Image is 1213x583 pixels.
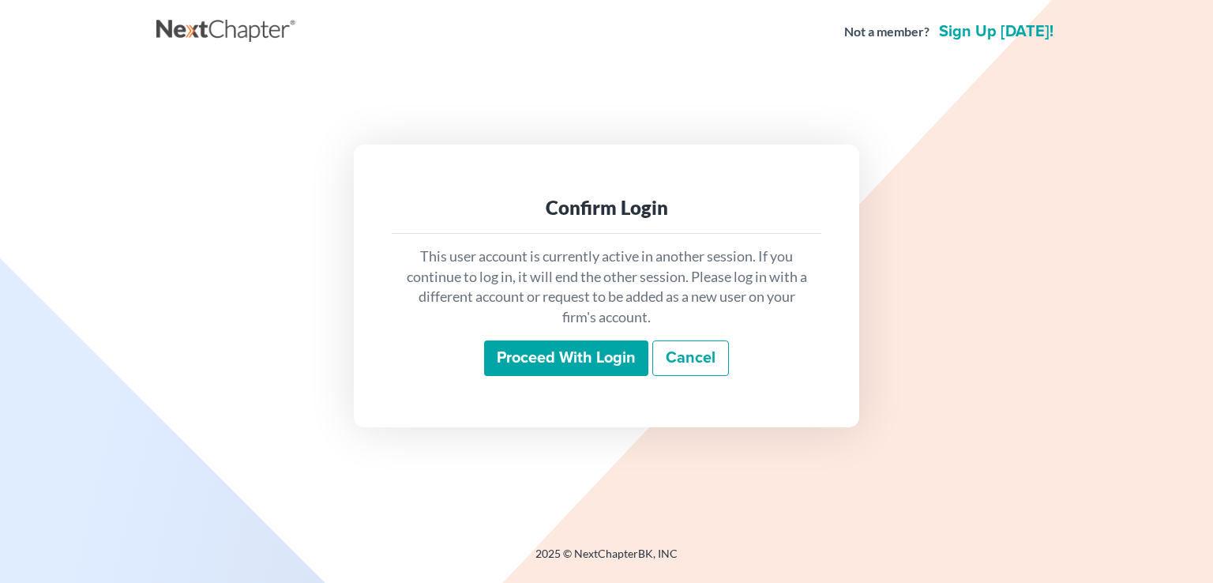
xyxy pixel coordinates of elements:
[652,340,729,377] a: Cancel
[156,546,1057,574] div: 2025 © NextChapterBK, INC
[404,246,809,328] p: This user account is currently active in another session. If you continue to log in, it will end ...
[844,23,929,41] strong: Not a member?
[404,195,809,220] div: Confirm Login
[936,24,1057,39] a: Sign up [DATE]!
[484,340,648,377] input: Proceed with login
